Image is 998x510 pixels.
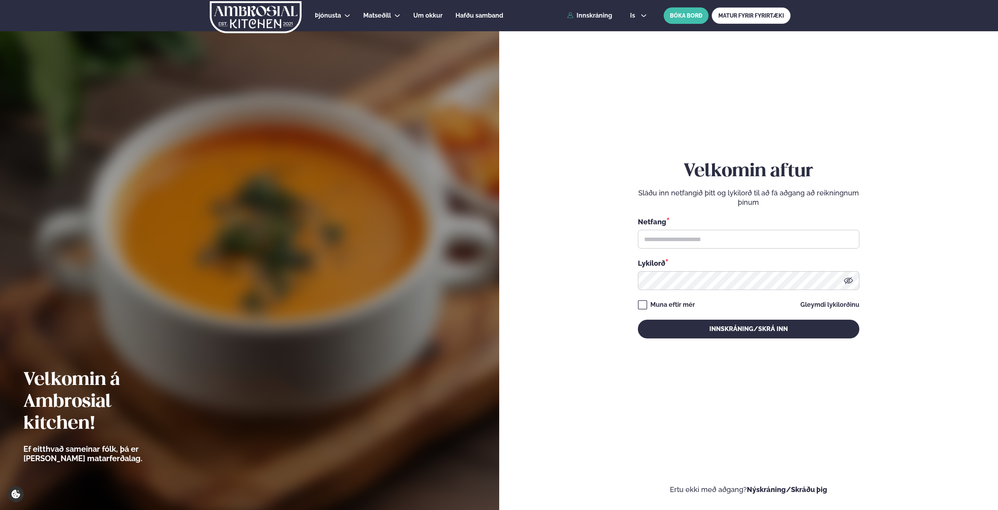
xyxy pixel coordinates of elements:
div: Netfang [638,217,859,227]
div: Lykilorð [638,258,859,268]
a: Cookie settings [8,486,24,502]
a: Matseðill [363,11,391,20]
span: Hafðu samband [455,12,503,19]
a: Gleymdi lykilorðinu [800,302,859,308]
a: Hafðu samband [455,11,503,20]
span: Um okkur [413,12,443,19]
p: Ef eitthvað sameinar fólk, þá er [PERSON_NAME] matarferðalag. [23,444,186,463]
button: Innskráning/Skrá inn [638,320,859,338]
img: logo [209,1,302,33]
a: Um okkur [413,11,443,20]
p: Ertu ekki með aðgang? [523,485,975,494]
span: Þjónusta [315,12,341,19]
a: Þjónusta [315,11,341,20]
span: is [630,13,637,19]
h2: Velkomin á Ambrosial kitchen! [23,369,186,435]
button: BÓKA BORÐ [664,7,709,24]
a: Nýskráning/Skráðu þig [747,485,827,494]
a: MATUR FYRIR FYRIRTÆKI [712,7,791,24]
h2: Velkomin aftur [638,161,859,183]
a: Innskráning [567,12,612,19]
span: Matseðill [363,12,391,19]
p: Sláðu inn netfangið þitt og lykilorð til að fá aðgang að reikningnum þínum [638,188,859,207]
button: is [624,13,653,19]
